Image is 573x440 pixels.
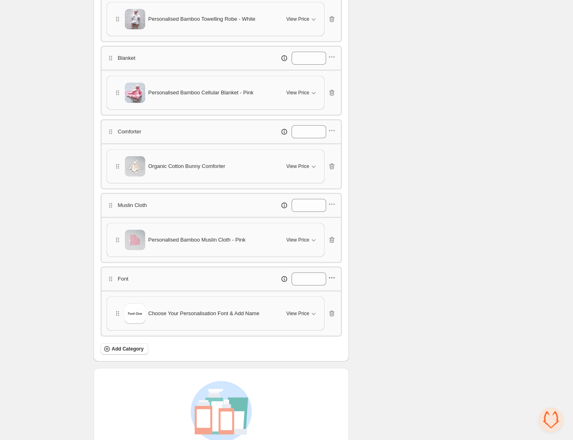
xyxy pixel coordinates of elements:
[281,233,322,246] button: View Price
[125,307,145,320] img: Choose Your Personalisation Font & Add Name
[539,407,563,432] div: Open chat
[148,309,259,318] span: Choose Your Personalisation Font & Add Name
[148,15,256,23] span: Personalised Bamboo Towelling Robe - White
[148,236,246,244] span: Personalised Bamboo Muslin Cloth - Pink
[286,163,309,170] span: View Price
[281,13,322,26] button: View Price
[148,162,225,170] span: Organic Cotton Bunny Comforter
[118,201,147,209] p: Muslin Cloth
[125,9,145,29] img: Personalised Bamboo Towelling Robe - White
[281,160,322,173] button: View Price
[100,343,149,355] button: Add Category
[125,230,145,250] img: Personalised Bamboo Muslin Cloth - Pink
[281,307,322,320] button: View Price
[286,237,309,243] span: View Price
[286,89,309,96] span: View Price
[281,86,322,99] button: View Price
[286,310,309,317] span: View Price
[118,54,135,62] p: Blanket
[118,128,142,136] p: Comforter
[125,83,145,103] img: Personalised Bamboo Cellular Blanket - Pink
[286,16,309,22] span: View Price
[118,275,129,283] p: Font
[125,156,145,176] img: Organic Cotton Bunny Comforter
[148,89,254,97] span: Personalised Bamboo Cellular Blanket - Pink
[112,346,144,352] span: Add Category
